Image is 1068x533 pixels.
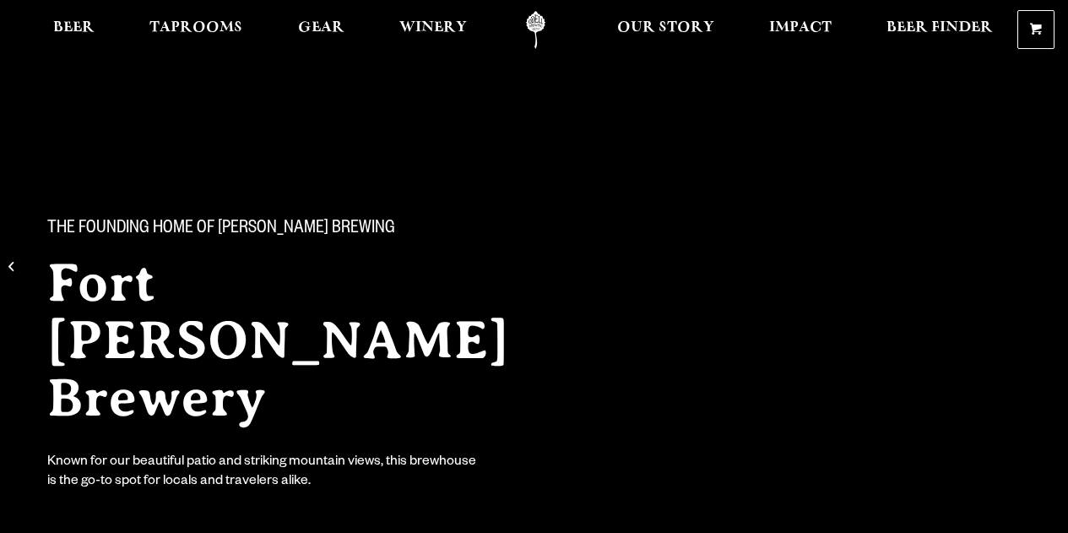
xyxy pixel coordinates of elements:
span: Our Story [617,21,714,35]
a: Beer Finder [876,11,1004,49]
span: Taprooms [149,21,242,35]
a: Odell Home [504,11,567,49]
span: Winery [399,21,467,35]
a: Winery [388,11,478,49]
a: Impact [758,11,843,49]
span: Gear [298,21,344,35]
h2: Fort [PERSON_NAME] Brewery [47,254,574,427]
span: Beer Finder [886,21,993,35]
a: Our Story [606,11,725,49]
span: The Founding Home of [PERSON_NAME] Brewing [47,219,395,241]
div: Known for our beautiful patio and striking mountain views, this brewhouse is the go-to spot for l... [47,454,480,492]
a: Gear [287,11,355,49]
span: Impact [769,21,832,35]
span: Beer [53,21,95,35]
a: Taprooms [138,11,253,49]
a: Beer [42,11,106,49]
